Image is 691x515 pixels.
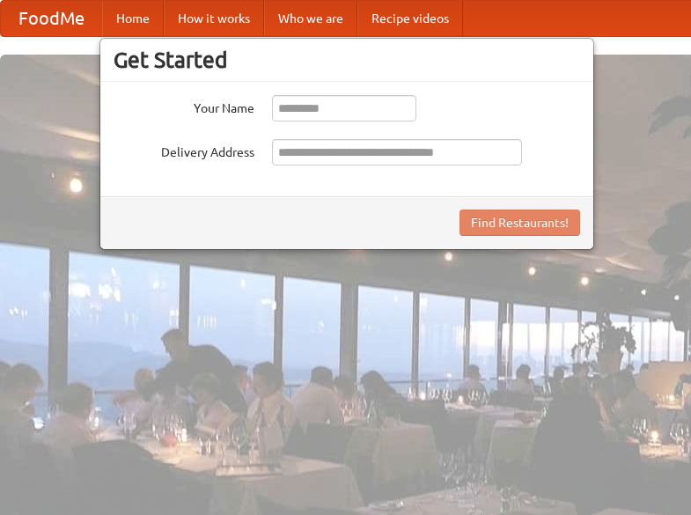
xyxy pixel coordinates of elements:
[264,1,357,36] a: Who we are
[102,1,164,36] a: Home
[459,210,580,236] button: Find Restaurants!
[164,1,264,36] a: How it works
[114,47,580,73] h3: Get Started
[1,1,102,36] a: FoodMe
[357,1,463,36] a: Recipe videos
[114,95,254,117] label: Your Name
[114,139,254,161] label: Delivery Address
